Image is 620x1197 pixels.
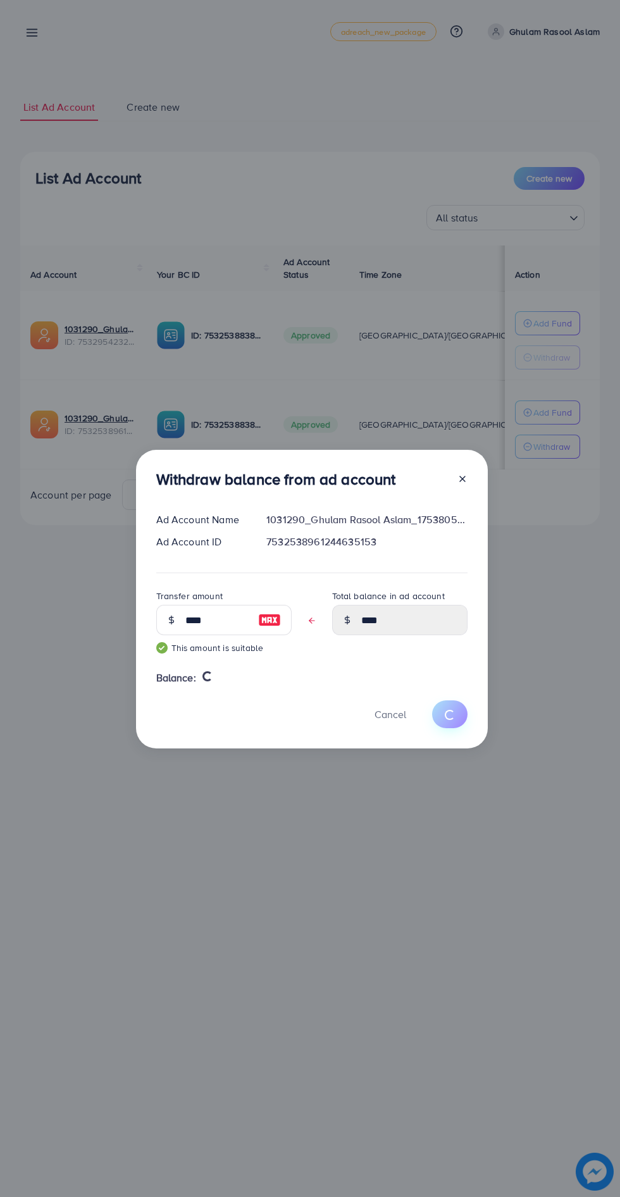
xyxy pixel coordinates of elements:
span: Balance: [156,671,196,685]
span: Cancel [375,707,406,721]
div: 1031290_Ghulam Rasool Aslam_1753805901568 [256,512,477,527]
label: Transfer amount [156,590,223,602]
h3: Withdraw balance from ad account [156,470,396,488]
img: image [258,612,281,628]
div: 7532538961244635153 [256,535,477,549]
small: This amount is suitable [156,642,292,654]
img: guide [156,642,168,654]
label: Total balance in ad account [332,590,445,602]
div: Ad Account ID [146,535,257,549]
button: Cancel [359,700,422,728]
div: Ad Account Name [146,512,257,527]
